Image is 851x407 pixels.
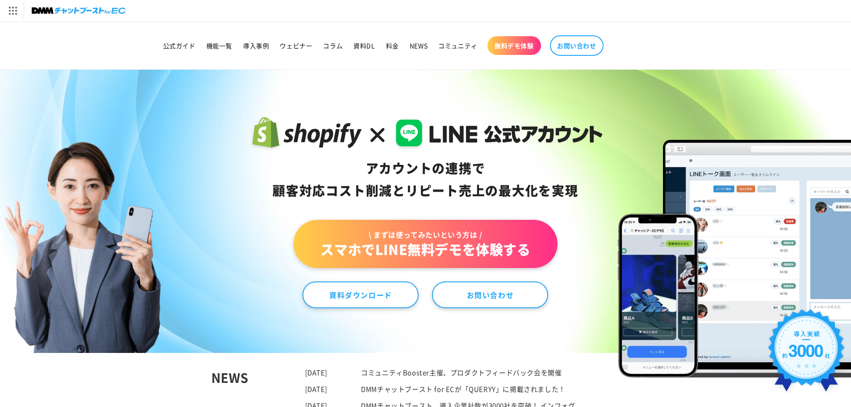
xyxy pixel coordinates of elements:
[361,368,562,377] a: コミュニティBooster主催、プロダクトフィードバック会を開催
[274,36,318,55] a: ウェビナー
[238,36,274,55] a: 導入事例
[320,230,530,239] span: \ まずは使ってみたいという方は /
[163,42,196,50] span: 公式ガイド
[404,36,433,55] a: NEWS
[305,384,328,394] time: [DATE]
[323,42,343,50] span: コラム
[438,42,478,50] span: コミュニティ
[248,157,603,202] div: アカウントの連携で 顧客対応コスト削減と リピート売上の 最大化を実現
[206,42,232,50] span: 機能一覧
[432,281,548,308] a: お問い合わせ
[318,36,348,55] a: コラム
[550,35,604,56] a: お問い合わせ
[386,42,399,50] span: 料金
[1,1,24,20] img: サービス
[557,42,596,50] span: お問い合わせ
[433,36,483,55] a: コミュニティ
[361,384,566,394] a: DMMチャットブースト for ECが「QUERYY」に掲載されました！
[243,42,269,50] span: 導入事例
[302,281,419,308] a: 資料ダウンロード
[353,42,375,50] span: 資料DL
[348,36,380,55] a: 資料DL
[280,42,312,50] span: ウェビナー
[381,36,404,55] a: 料金
[410,42,428,50] span: NEWS
[764,305,849,402] img: 導入実績約3000社
[32,4,126,17] img: チャットブーストforEC
[495,42,534,50] span: 無料デモ体験
[201,36,238,55] a: 機能一覧
[293,220,557,268] a: \ まずは使ってみたいという方は /スマホでLINE無料デモを体験する
[158,36,201,55] a: 公式ガイド
[305,368,328,377] time: [DATE]
[487,36,541,55] a: 無料デモ体験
